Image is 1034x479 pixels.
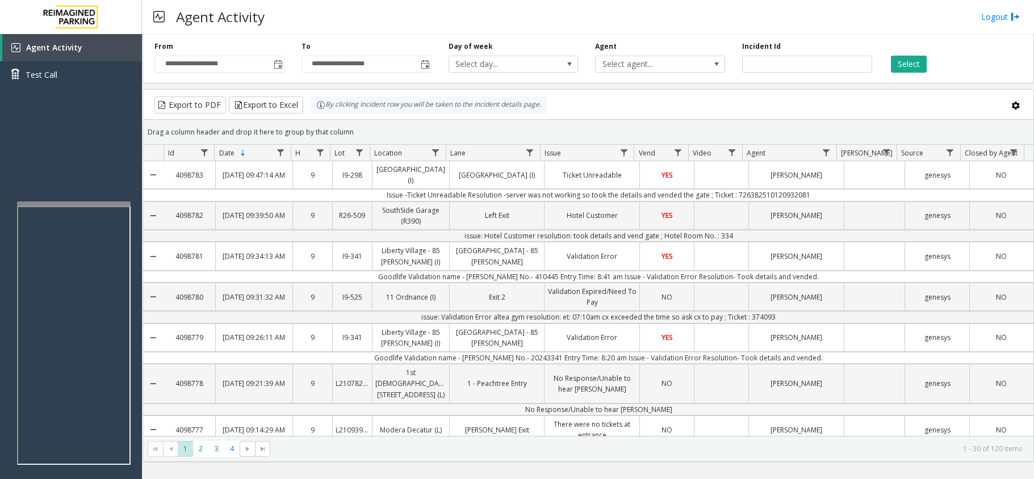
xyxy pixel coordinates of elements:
a: 4098781 [164,248,215,264]
a: No Response/Unable to hear [PERSON_NAME] [545,370,639,397]
label: Agent [595,41,617,52]
a: NO [970,329,1033,346]
td: Goodlife Validation name - [PERSON_NAME] No.- 20243341 Entry Time: 8:20 am Issue - Validation Err... [164,352,1033,364]
a: Video Filter Menu [725,145,740,160]
a: Collapse Details [143,198,164,234]
a: [GEOGRAPHIC_DATA] (I) [450,167,545,183]
img: pageIcon [153,3,165,31]
span: YES [662,333,673,342]
a: [DATE] 09:34:13 AM [216,248,292,264]
a: 9 [293,329,332,346]
a: YES [640,167,694,183]
a: There were no tickets at entrance [545,416,639,443]
a: genesys [905,167,969,183]
td: issue: Validation Error altea gym resolution: et: 07:10am cx exceeded the time so ask cx to pay ;... [164,311,1033,323]
span: Go to the next page [240,441,255,457]
a: Collapse Details [143,411,164,448]
div: Drag a column header and drop it here to group by that column [143,122,1033,142]
button: Export to Excel [229,96,303,114]
span: NO [996,251,1007,261]
label: Incident Id [742,41,781,52]
span: Page 2 [193,441,208,456]
a: genesys [905,207,969,224]
span: Page 4 [224,441,240,456]
a: R26-509 [333,207,372,224]
span: Vend [639,148,655,158]
a: Left Exit [450,207,545,224]
a: [DATE] 09:31:32 AM [216,289,292,305]
span: Id [168,148,174,158]
span: [PERSON_NAME] [841,148,893,158]
a: Validation Error [545,329,639,346]
a: Ticket Unreadable [545,167,639,183]
a: genesys [905,422,969,438]
a: Location Filter Menu [428,145,443,160]
a: Exit 2 [450,289,545,305]
span: Test Call [26,69,57,81]
a: 4098778 [164,375,215,392]
a: Issue Filter Menu [616,145,631,160]
a: [PERSON_NAME] [749,167,844,183]
span: NO [996,379,1007,388]
span: YES [662,251,673,261]
a: NO [970,375,1033,392]
a: [PERSON_NAME] Exit [450,422,545,438]
a: [DATE] 09:47:14 AM [216,167,292,183]
a: 9 [293,289,332,305]
a: YES [640,329,694,346]
a: Source Filter Menu [943,145,958,160]
a: YES [640,207,694,224]
a: Liberty Village - 85 [PERSON_NAME] (I) [372,242,449,270]
a: 4098779 [164,329,215,346]
td: Issue -Ticket Unreadable Resolution -server was not working so took the details and vended the ga... [164,189,1033,201]
a: NO [640,375,694,392]
div: By clicking Incident row you will be taken to the incident details page. [311,96,547,114]
a: [DATE] 09:39:50 AM [216,207,292,224]
span: Date [219,148,235,158]
span: Select agent... [596,56,698,72]
td: No Response/Unable to hear [PERSON_NAME] [164,404,1033,415]
a: [GEOGRAPHIC_DATA] - 85 [PERSON_NAME] [450,324,545,351]
button: Select [891,56,927,73]
span: Page 1 [178,441,193,456]
span: NO [662,425,672,435]
span: H [295,148,300,158]
img: infoIcon.svg [316,100,325,110]
a: [PERSON_NAME] [749,329,844,346]
a: Lane Filter Menu [522,145,538,160]
span: NO [996,292,1007,302]
span: YES [662,170,673,180]
a: Modera Decatur (L) [372,422,449,438]
a: 9 [293,422,332,438]
a: Closed by Agent Filter Menu [1006,145,1022,160]
a: H Filter Menu [312,145,328,160]
a: YES [640,248,694,264]
span: NO [662,379,672,388]
span: Agent Activity [26,42,82,53]
span: Sortable [238,149,248,158]
a: L21078200 [333,375,372,392]
a: Validation Error [545,248,639,264]
td: Goodlife Validation name - [PERSON_NAME] No.- 410445 Entry Time: 8:41 am Issue - Validation Error... [164,271,1033,283]
span: Go to the last page [255,441,270,457]
span: NO [996,211,1007,220]
label: Day of week [449,41,493,52]
span: NO [996,170,1007,180]
a: Liberty Village - 85 [PERSON_NAME] (I) [372,324,449,351]
button: Export to PDF [154,96,226,114]
span: Lot [334,148,345,158]
a: [PERSON_NAME] [749,207,844,224]
span: Issue [545,148,561,158]
a: [PERSON_NAME] [749,422,844,438]
span: Go to the next page [243,444,252,453]
a: I9-341 [333,329,372,346]
a: Hotel Customer [545,207,639,224]
td: issue: Hotel Customer resolution: took details and vend gate ; Hotel Room No. : 334 [164,230,1033,242]
a: Vend Filter Menu [671,145,686,160]
a: genesys [905,375,969,392]
span: NO [996,425,1007,435]
a: Id Filter Menu [196,145,212,160]
a: Date Filter Menu [273,145,288,160]
a: I9-298 [333,167,372,183]
div: Data table [143,145,1033,436]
